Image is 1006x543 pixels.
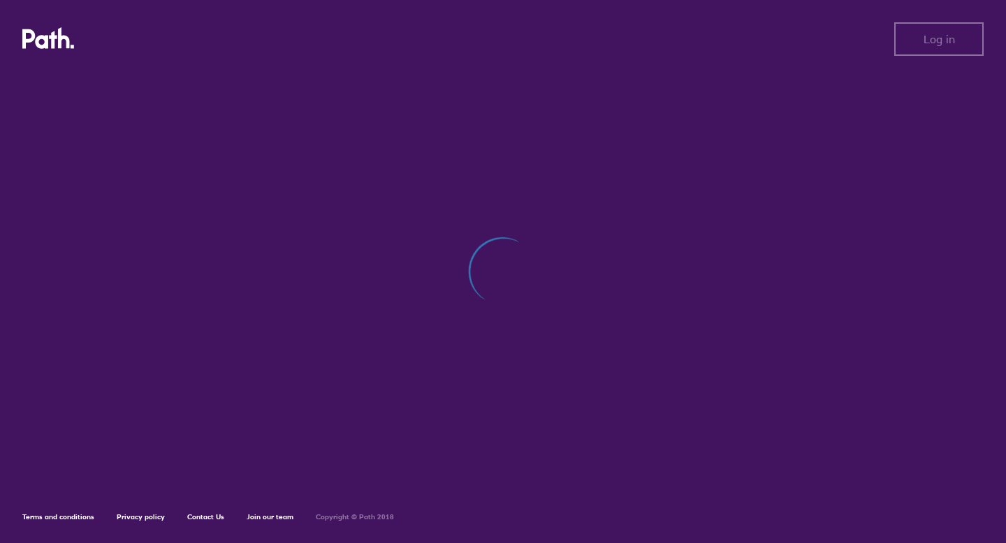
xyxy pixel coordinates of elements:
[22,512,94,521] a: Terms and conditions
[117,512,165,521] a: Privacy policy
[247,512,293,521] a: Join our team
[924,33,955,45] span: Log in
[187,512,224,521] a: Contact Us
[894,22,984,56] button: Log in
[316,513,394,521] h6: Copyright © Path 2018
